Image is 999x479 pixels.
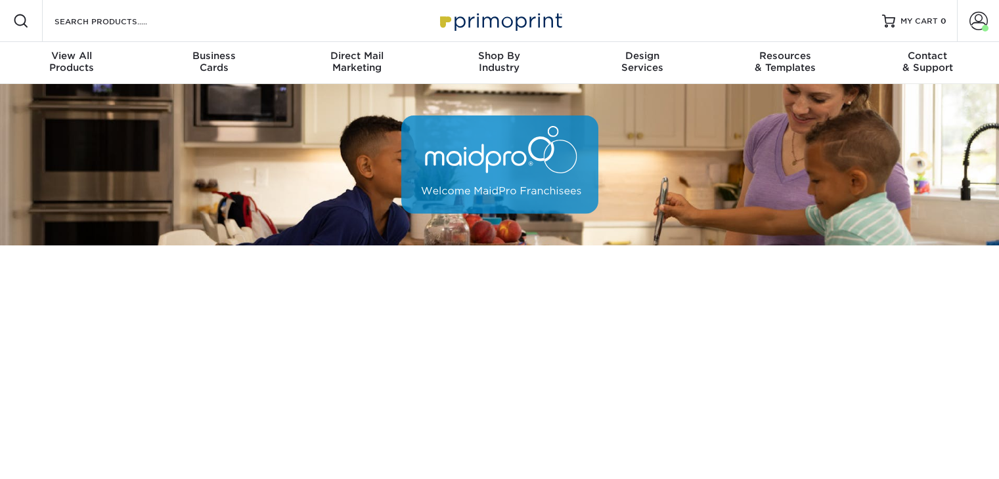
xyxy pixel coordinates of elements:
[571,50,713,73] div: Services
[286,50,428,62] span: Direct Mail
[286,42,428,84] a: Direct MailMarketing
[428,42,571,84] a: Shop ByIndustry
[900,16,938,27] span: MY CART
[143,50,285,62] span: Business
[401,115,598,214] img: MaidPro
[143,50,285,73] div: Cards
[856,42,999,84] a: Contact& Support
[434,7,566,35] img: Primoprint
[856,50,999,62] span: Contact
[571,42,713,84] a: DesignServices
[428,50,571,73] div: Industry
[713,42,856,84] a: Resources& Templates
[713,50,856,62] span: Resources
[428,50,571,62] span: Shop By
[713,50,856,73] div: & Templates
[571,50,713,62] span: Design
[286,50,428,73] div: Marketing
[143,42,285,84] a: BusinessCards
[856,50,999,73] div: & Support
[53,13,181,29] input: SEARCH PRODUCTS.....
[941,16,946,26] span: 0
